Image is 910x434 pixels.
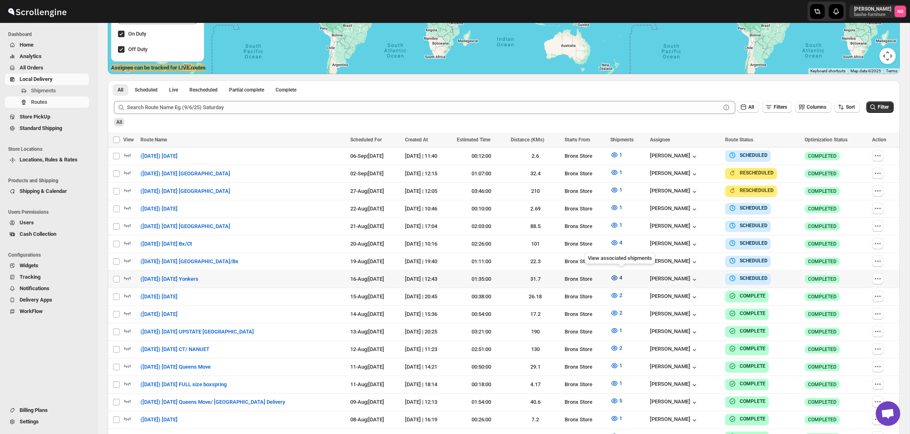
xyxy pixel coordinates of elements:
[457,137,490,143] span: Estimated Time
[140,187,230,195] span: ([DATE]) [DATE] [GEOGRAPHIC_DATA]
[136,413,182,426] button: ([DATE]) [DATE]
[405,310,452,318] div: [DATE] | 15:36
[457,240,506,248] div: 02:26:00
[605,201,627,214] button: 1
[565,205,605,213] div: Bronx Store
[8,31,92,38] span: Dashboard
[511,345,560,353] div: 130
[740,205,768,211] b: SCHEDULED
[605,377,627,390] button: 1
[140,275,198,283] span: ([DATE]) [DATE] Yonkers
[20,285,49,291] span: Notifications
[511,257,560,266] div: 22.3
[810,68,845,74] button: Keyboard shortcuts
[650,240,699,248] button: [PERSON_NAME]
[457,170,506,178] div: 01:07:00
[605,289,627,302] button: 2
[110,63,137,74] img: Google
[136,308,182,321] button: ([DATE]) [DATE]
[728,309,765,318] button: COMPLETE
[728,257,768,265] button: SCHEDULED
[136,202,182,215] button: ([DATE]) [DATE]
[20,219,34,226] span: Users
[140,152,178,160] span: ([DATE]) [DATE]
[605,148,627,161] button: 1
[20,188,67,194] span: Shipping & Calendar
[565,137,590,143] span: Starts From
[20,114,50,120] span: Store PickUp
[405,328,452,336] div: [DATE] | 20:25
[728,151,768,159] button: SCHEDULED
[405,275,452,283] div: [DATE] | 12:43
[740,416,765,422] b: COMPLETE
[565,240,605,248] div: Bronx Store
[8,209,92,215] span: Users Permissions
[136,237,197,251] button: ([DATE]) [DATE] Bx/Ct
[565,310,605,318] div: Bronx Store
[140,240,192,248] span: ([DATE]) [DATE] Bx/Ct
[728,292,765,300] button: COMPLETE
[140,380,227,389] span: ([DATE]) [DATE] FULL size boxspring
[511,222,560,230] div: 88.5
[405,137,428,143] span: Created At
[650,416,699,424] div: [PERSON_NAME]
[135,87,158,93] span: Scheduled
[111,64,206,72] label: Assignee can be tracked for LIVE routes
[136,273,203,286] button: ([DATE]) [DATE] Yonkers
[605,236,627,249] button: 4
[5,405,89,416] button: Billing Plans
[619,310,622,316] span: 2
[808,206,837,212] span: COMPLETED
[605,394,627,407] button: 5
[650,137,670,143] span: Assignee
[565,152,605,160] div: Bronx Store
[350,329,384,335] span: 13-Aug | [DATE]
[808,188,837,195] span: COMPLETED
[5,154,89,166] button: Locations, Rules & Rates
[619,275,622,281] span: 4
[650,258,699,266] div: [PERSON_NAME]
[854,12,891,17] p: basha-furniture
[872,137,886,143] span: Action
[725,137,753,143] span: Route Status
[136,325,259,338] button: ([DATE]) [DATE] UPSTATE [GEOGRAPHIC_DATA]
[8,146,92,152] span: Store Locations
[650,170,699,178] div: [PERSON_NAME]
[457,398,506,406] div: 01:54:00
[605,271,627,284] button: 4
[350,276,384,282] span: 16-Aug | [DATE]
[808,153,837,159] span: COMPLETED
[457,152,506,160] div: 00:12:00
[650,346,699,354] button: [PERSON_NAME]
[808,170,837,177] span: COMPLETED
[136,220,235,233] button: ([DATE]) [DATE] [GEOGRAPHIC_DATA]
[140,310,178,318] span: ([DATE]) [DATE]
[350,346,384,352] span: 12-Aug | [DATE]
[5,228,89,240] button: Cash Collection
[20,125,62,131] span: Standard Shipping
[894,6,906,17] span: Nael Basha
[405,257,452,266] div: [DATE] | 19:40
[5,39,89,51] button: Home
[140,416,178,424] span: ([DATE]) [DATE]
[276,87,296,93] span: Complete
[350,311,384,317] span: 14-Aug | [DATE]
[748,104,754,110] span: All
[650,293,699,301] button: [PERSON_NAME]
[405,293,452,301] div: [DATE] | 20:45
[565,187,605,195] div: Bronx Store
[650,311,699,319] button: [PERSON_NAME]
[123,137,134,143] span: View
[136,167,235,180] button: ([DATE]) [DATE] [GEOGRAPHIC_DATA]
[20,262,38,268] span: Widgets
[20,308,43,314] span: WorkFlow
[405,205,452,213] div: [DATE] | 10:46
[728,362,765,370] button: COMPLETE
[140,328,254,336] span: ([DATE]) [DATE] UPSTATE [GEOGRAPHIC_DATA]
[511,137,544,143] span: Distance (KMs)
[140,293,178,301] span: ([DATE]) [DATE]
[136,290,182,303] button: ([DATE]) [DATE]
[350,206,384,212] span: 22-Aug | [DATE]
[808,293,837,300] span: COMPLETED
[650,328,699,336] div: [PERSON_NAME]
